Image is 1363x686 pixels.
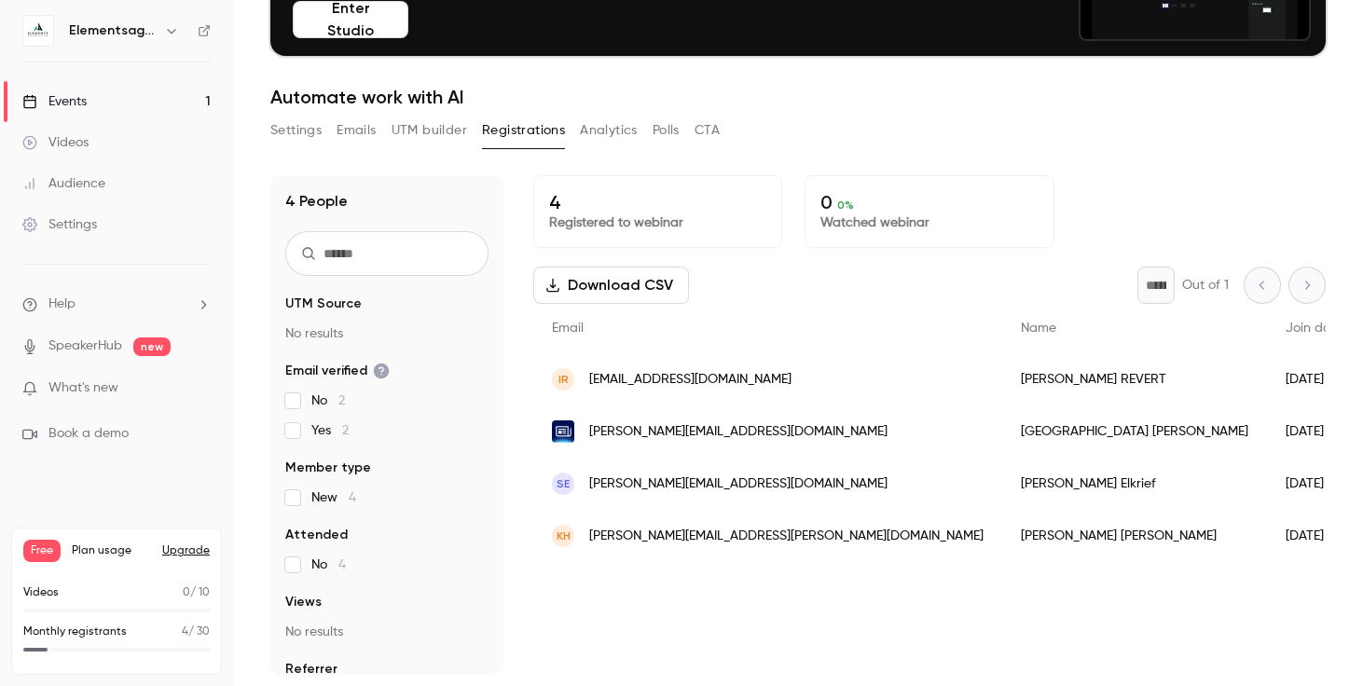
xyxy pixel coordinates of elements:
[549,213,766,232] p: Registered to webinar
[589,527,984,546] span: [PERSON_NAME][EMAIL_ADDRESS][PERSON_NAME][DOMAIN_NAME]
[183,584,210,601] p: / 10
[549,191,766,213] p: 4
[338,394,345,407] span: 2
[311,488,356,507] span: New
[69,21,157,40] h6: Elementsagents
[1182,276,1229,295] p: Out of 1
[1267,405,1362,458] div: [DATE]
[48,336,122,356] a: SpeakerHub
[270,86,1326,108] h1: Automate work with AI
[1002,353,1267,405] div: [PERSON_NAME] REVERT
[182,624,210,640] p: / 30
[48,424,129,444] span: Book a demo
[337,116,376,145] button: Emails
[311,391,345,410] span: No
[552,420,574,443] img: bluewin.ch
[22,215,97,234] div: Settings
[589,370,792,390] span: [EMAIL_ADDRESS][DOMAIN_NAME]
[285,295,362,313] span: UTM Source
[1267,458,1362,510] div: [DATE]
[558,371,569,388] span: IR
[482,116,565,145] button: Registrations
[338,558,346,571] span: 4
[285,593,322,611] span: Views
[285,190,348,213] h1: 4 People
[23,16,53,46] img: Elementsagents
[22,295,211,314] li: help-dropdown-opener
[285,459,371,477] span: Member type
[1267,353,1362,405] div: [DATE]
[653,116,680,145] button: Polls
[1002,510,1267,562] div: [PERSON_NAME] [PERSON_NAME]
[285,362,390,380] span: Email verified
[820,191,1038,213] p: 0
[188,380,211,397] iframe: Noticeable Trigger
[183,587,190,598] span: 0
[72,543,151,558] span: Plan usage
[1002,458,1267,510] div: [PERSON_NAME] Elkrief
[820,213,1038,232] p: Watched webinar
[1286,322,1343,335] span: Join date
[285,623,489,641] p: No results
[392,116,467,145] button: UTM builder
[285,324,489,343] p: No results
[182,626,188,638] span: 4
[22,92,87,111] div: Events
[23,584,59,601] p: Videos
[22,174,105,193] div: Audience
[22,133,89,152] div: Videos
[837,199,854,212] span: 0 %
[349,491,356,504] span: 4
[285,526,348,544] span: Attended
[133,337,171,356] span: new
[311,556,346,574] span: No
[1267,510,1362,562] div: [DATE]
[48,295,76,314] span: Help
[285,660,337,679] span: Referrer
[1002,405,1267,458] div: [GEOGRAPHIC_DATA] [PERSON_NAME]
[23,624,127,640] p: Monthly registrants
[293,1,408,38] button: Enter Studio
[695,116,720,145] button: CTA
[48,378,118,398] span: What's new
[270,116,322,145] button: Settings
[1021,322,1056,335] span: Name
[557,528,571,544] span: KH
[342,424,349,437] span: 2
[533,267,689,304] button: Download CSV
[589,422,888,442] span: [PERSON_NAME][EMAIL_ADDRESS][DOMAIN_NAME]
[552,322,584,335] span: Email
[162,543,210,558] button: Upgrade
[557,475,570,492] span: sE
[589,474,888,494] span: [PERSON_NAME][EMAIL_ADDRESS][DOMAIN_NAME]
[580,116,638,145] button: Analytics
[23,540,61,562] span: Free
[311,421,349,440] span: Yes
